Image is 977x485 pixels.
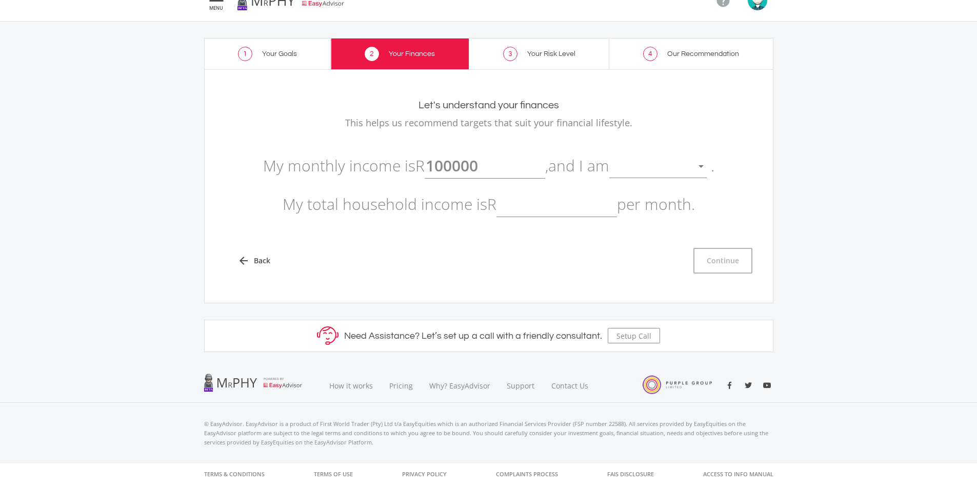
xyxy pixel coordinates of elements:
[321,368,381,403] a: How it works
[204,38,331,69] a: 1 Your Goals
[421,368,499,403] a: Why? EasyAdvisor
[609,38,773,69] a: 4 Our Recommendation
[344,331,602,342] h5: Need Assistance? Let’s set up a call with a friendly consultant.
[238,47,252,61] span: 1
[643,47,657,61] span: 4
[314,463,353,485] a: Terms of Use
[607,463,654,485] a: FAIS Disclosure
[499,368,543,403] a: Support
[402,463,447,485] a: Privacy Policy
[543,368,597,403] a: Contact Us
[365,47,379,61] span: 2
[667,50,739,57] span: Our Recommendation
[527,50,575,57] span: Your Risk Level
[223,146,755,223] p: My monthly income is R , and I am . My total household income is R per month.
[381,368,421,403] a: Pricing
[693,248,752,274] button: Continue
[703,463,773,485] a: Access to Info Manual
[496,463,558,485] a: Complaints Process
[207,6,226,10] span: MENU
[608,328,660,343] button: Setup Call
[262,50,297,57] span: Your Goals
[503,47,517,61] span: 3
[204,463,265,485] a: Terms & Conditions
[225,248,283,274] a: arrow_back Back
[331,38,469,69] a: 2 Your Finances
[469,38,610,69] a: 3 Your Risk Level
[389,50,435,57] span: Your Finances
[223,99,755,111] h2: Let's understand your finances
[223,115,755,130] p: This helps us recommend targets that suit your financial lifestyle.
[254,255,270,266] span: Back
[204,419,773,447] p: © EasyAdvisor. EasyAdvisor is a product of First World Trader (Pty) Ltd t/a EasyEquities which is...
[237,255,250,267] i: arrow_back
